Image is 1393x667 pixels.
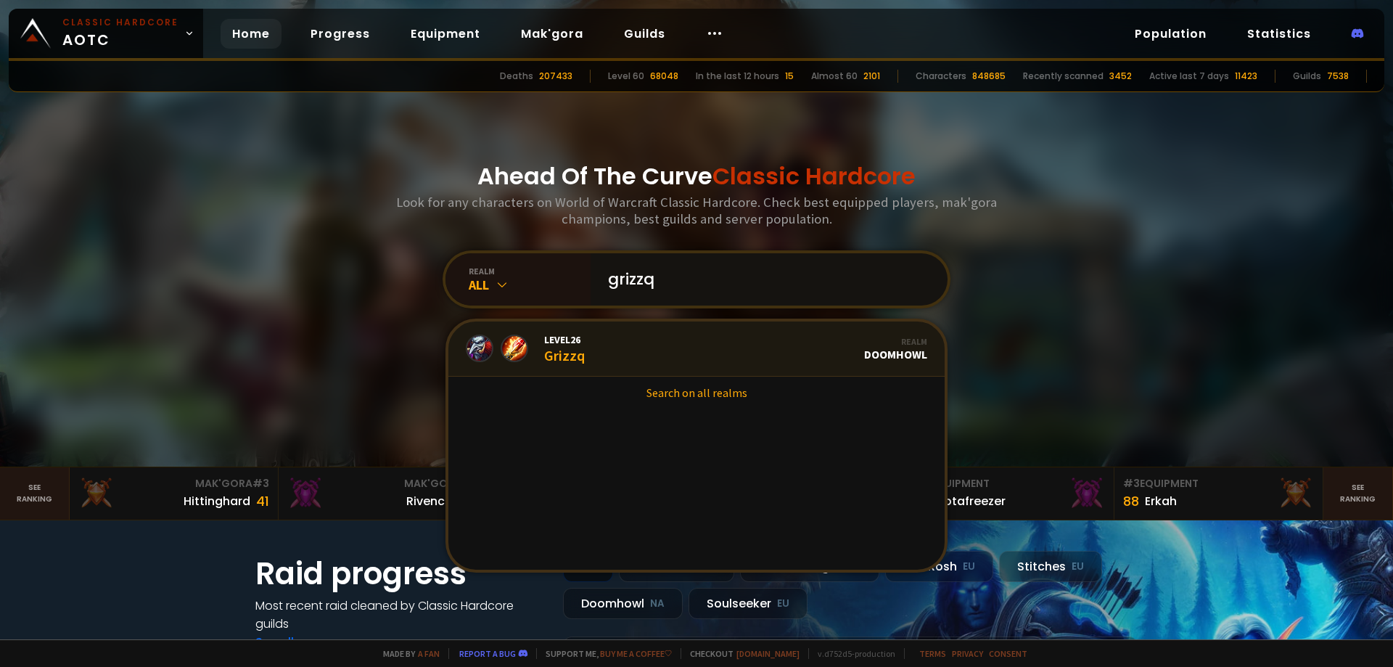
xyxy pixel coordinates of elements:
div: Equipment [1123,476,1314,491]
div: 11423 [1235,70,1257,83]
a: Consent [989,648,1027,659]
div: Characters [916,70,966,83]
div: 848685 [972,70,1006,83]
a: Home [221,19,282,49]
a: Classic HardcoreAOTC [9,9,203,58]
a: a fan [418,648,440,659]
span: Support me, [536,648,672,659]
div: 88 [1123,491,1139,511]
div: Doomhowl [864,336,927,361]
h4: Most recent raid cleaned by Classic Hardcore guilds [255,597,546,633]
div: Nek'Rosh [885,551,993,582]
span: Level 26 [544,333,585,346]
div: Grizzq [544,333,585,364]
a: Equipment [399,19,492,49]
div: In the last 12 hours [696,70,779,83]
a: Report a bug [459,648,516,659]
div: 68048 [650,70,678,83]
div: Notafreezer [936,492,1006,510]
a: Progress [299,19,382,49]
span: Classic Hardcore [712,160,916,192]
small: Classic Hardcore [62,16,178,29]
div: Guilds [1293,70,1321,83]
div: Recently scanned [1023,70,1104,83]
div: 3452 [1109,70,1132,83]
div: All [469,277,591,293]
a: Guilds [612,19,677,49]
div: 2101 [863,70,880,83]
a: Level26GrizzqRealmDoomhowl [448,322,945,377]
span: AOTC [62,16,178,51]
small: NA [650,597,665,611]
div: Hittinghard [184,492,250,510]
div: Deaths [500,70,533,83]
span: Made by [374,648,440,659]
div: Realm [864,336,927,347]
div: Mak'Gora [287,476,478,491]
div: 41 [256,491,269,511]
div: 7538 [1327,70,1349,83]
div: Equipment [914,476,1105,491]
div: Almost 60 [811,70,858,83]
div: Active last 7 days [1149,70,1229,83]
span: Checkout [681,648,800,659]
a: Statistics [1236,19,1323,49]
small: EU [777,597,789,611]
span: # 3 [252,476,269,491]
a: #2Equipment88Notafreezer [905,467,1114,520]
a: Mak'gora [509,19,595,49]
a: Buy me a coffee [600,648,672,659]
input: Search a character... [599,253,930,306]
span: v. d752d5 - production [808,648,895,659]
a: Terms [919,648,946,659]
a: Mak'Gora#2Rivench100 [279,467,488,520]
div: Level 60 [608,70,644,83]
a: [DOMAIN_NAME] [736,648,800,659]
a: Search on all realms [448,377,945,409]
div: Mak'Gora [78,476,269,491]
div: Doomhowl [563,588,683,619]
a: Mak'Gora#3Hittinghard41 [70,467,279,520]
h1: Raid progress [255,551,546,597]
small: EU [1072,560,1084,574]
a: #3Equipment88Erkah [1114,467,1323,520]
div: 15 [785,70,794,83]
a: Seeranking [1323,467,1393,520]
small: EU [963,560,975,574]
div: Soulseeker [689,588,808,619]
a: Privacy [952,648,983,659]
div: Stitches [999,551,1102,582]
div: Erkah [1145,492,1177,510]
div: realm [469,266,591,277]
div: 207433 [539,70,572,83]
div: Rivench [406,492,452,510]
a: See all progress [255,634,350,650]
a: Population [1123,19,1218,49]
h1: Ahead Of The Curve [477,159,916,194]
h3: Look for any characters on World of Warcraft Classic Hardcore. Check best equipped players, mak'g... [390,194,1003,227]
span: # 3 [1123,476,1140,491]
